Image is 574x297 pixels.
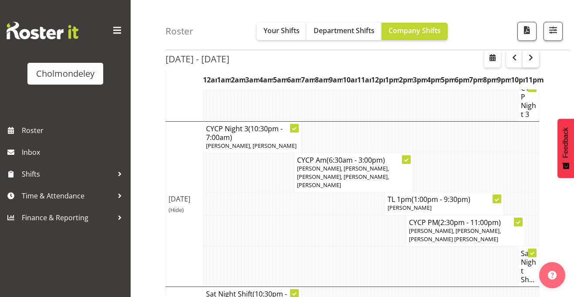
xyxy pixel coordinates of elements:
th: 4pm [427,70,441,90]
h4: CYCP PM [409,218,522,227]
th: 5am [273,70,287,90]
th: 12pm [371,70,385,90]
th: 9pm [497,70,511,90]
th: 6am [287,70,301,90]
h2: [DATE] - [DATE] [165,53,230,65]
th: 4am [259,70,273,90]
span: Shifts [22,167,113,181]
button: Feedback - Show survey [557,119,574,178]
h4: CYCP Night 3 [521,84,537,119]
th: 2am [231,70,245,90]
span: Company Shifts [388,26,441,35]
button: Filter Shifts [544,22,563,41]
th: 11pm [525,70,539,90]
th: 2pm [399,70,413,90]
span: [PERSON_NAME], [PERSON_NAME] [206,142,297,150]
span: [PERSON_NAME], [PERSON_NAME], [PERSON_NAME] [PERSON_NAME] [409,227,501,243]
h4: CYCP Night 3 [206,124,298,142]
span: Roster [22,124,126,137]
th: 1am [217,70,231,90]
h4: TL 1pm [388,195,501,204]
button: Select a specific date within the roster. [484,50,501,68]
h4: Sat Night Sh... [521,249,537,284]
th: 9am [329,70,343,90]
th: 7pm [469,70,483,90]
span: (1:00pm - 9:30pm) [412,195,470,204]
th: 10am [343,70,357,90]
span: Finance & Reporting [22,211,113,224]
button: Download a PDF of the roster according to the set date range. [517,22,537,41]
span: Inbox [22,146,126,159]
span: (10:30pm - 7:00am) [206,124,283,142]
button: Your Shifts [257,23,307,40]
span: Your Shifts [263,26,300,35]
img: Rosterit website logo [7,22,78,39]
th: 7am [301,70,315,90]
span: Feedback [562,127,570,158]
th: 11am [357,70,371,90]
span: (Hide) [169,206,184,214]
span: Department Shifts [314,26,375,35]
span: [PERSON_NAME], [PERSON_NAME], [PERSON_NAME], [PERSON_NAME], [PERSON_NAME] [297,164,389,189]
span: Time & Attendance [22,189,113,202]
th: 6pm [455,70,469,90]
span: (2:30pm - 11:00pm) [438,218,501,227]
h4: Roster [165,26,193,36]
th: 3pm [413,70,427,90]
th: 12am [203,70,217,90]
th: 8pm [483,70,497,90]
img: help-xxl-2.png [548,271,557,280]
div: Cholmondeley [36,67,95,80]
th: 3am [245,70,259,90]
span: [PERSON_NAME] [388,204,432,212]
th: 10pm [511,70,525,90]
th: 1pm [385,70,399,90]
button: Company Shifts [382,23,448,40]
h4: CYCP Am [297,156,410,164]
td: [DATE] [166,121,203,287]
button: Department Shifts [307,23,382,40]
th: 5pm [441,70,455,90]
th: 8am [315,70,329,90]
span: (6:30am - 3:00pm) [327,155,385,165]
